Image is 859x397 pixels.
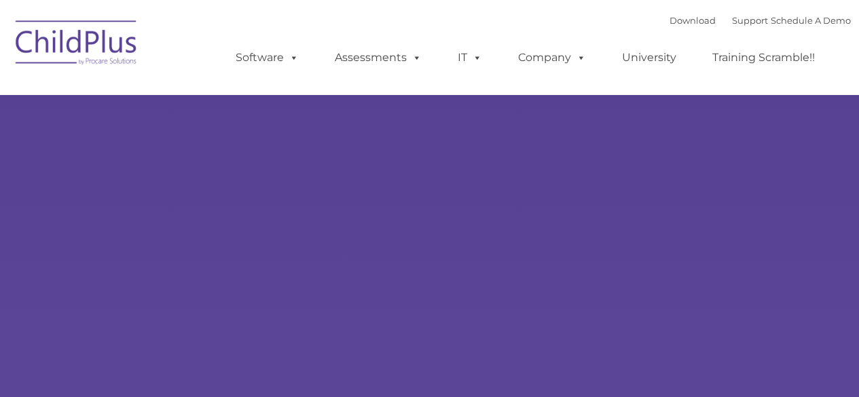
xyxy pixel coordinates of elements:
a: Support [732,15,768,26]
a: University [608,44,690,71]
a: Download [670,15,716,26]
img: ChildPlus by Procare Solutions [9,11,145,79]
a: Training Scramble!! [699,44,828,71]
a: Company [505,44,600,71]
a: IT [444,44,496,71]
a: Schedule A Demo [771,15,851,26]
a: Assessments [321,44,435,71]
font: | [670,15,851,26]
a: Software [222,44,312,71]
